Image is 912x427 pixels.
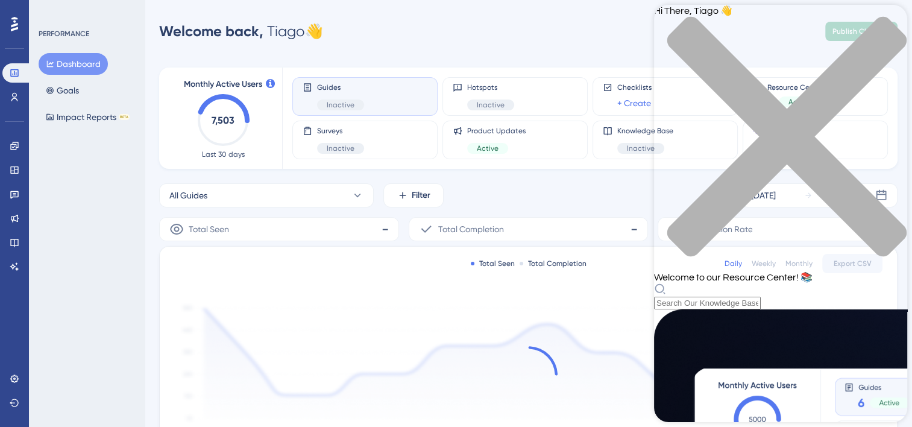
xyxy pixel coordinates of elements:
span: Active [477,144,498,153]
text: 7,503 [212,115,234,126]
span: Surveys [317,126,364,136]
span: - [631,220,638,239]
span: Guides [317,83,364,92]
button: Filter [383,183,444,207]
button: Impact ReportsBETA [39,106,137,128]
button: Dashboard [39,53,108,75]
div: 1 [84,6,87,16]
span: Inactive [327,100,354,110]
span: Knowledge Base [617,126,673,136]
div: PERFORMANCE [39,29,89,39]
div: Total Seen [471,259,515,268]
div: Total Completion [520,259,587,268]
span: Hotspots [467,83,514,92]
span: Monthly Active Users [184,77,262,92]
span: Product Updates [467,126,526,136]
a: + Create [617,96,651,110]
span: Inactive [327,144,354,153]
span: Checklists [617,83,652,92]
span: Inactive [627,144,655,153]
img: launcher-image-alternative-text [4,7,25,29]
span: Welcome back, [159,22,263,40]
span: Filter [412,188,430,203]
span: Total Completion [438,222,504,236]
div: BETA [119,114,130,120]
div: Tiago 👋 [159,22,323,41]
span: Need Help? [28,3,75,17]
button: Goals [39,80,86,101]
span: All Guides [169,188,207,203]
span: Inactive [477,100,505,110]
button: All Guides [159,183,374,207]
span: - [382,220,389,239]
span: Total Seen [189,222,229,236]
span: Last 30 days [202,150,245,159]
